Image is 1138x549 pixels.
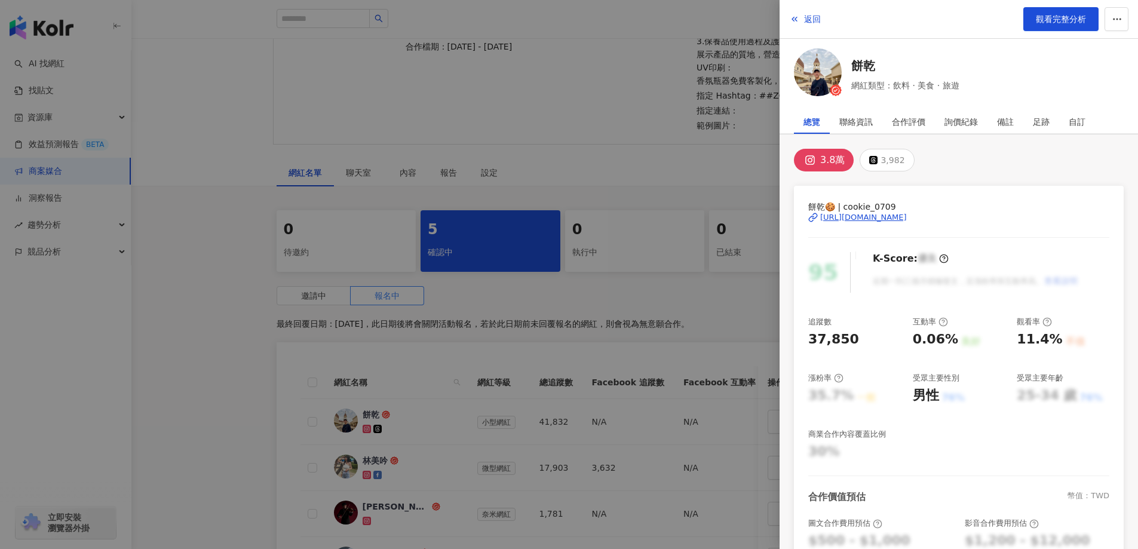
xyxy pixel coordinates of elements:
div: 3.8萬 [820,152,845,168]
div: 受眾主要年齡 [1017,373,1063,384]
div: 合作評價 [892,110,925,134]
span: 觀看完整分析 [1036,14,1086,24]
div: 互動率 [913,317,948,327]
div: 足跡 [1033,110,1050,134]
span: 返回 [804,14,821,24]
div: 聯絡資訊 [839,110,873,134]
img: KOL Avatar [794,48,842,96]
div: 備註 [997,110,1014,134]
div: 追蹤數 [808,317,832,327]
div: 男性 [913,387,939,405]
a: [URL][DOMAIN_NAME] [808,212,1109,223]
div: [URL][DOMAIN_NAME] [820,212,907,223]
div: 圖文合作費用預估 [808,518,882,529]
a: 餅乾 [851,57,959,74]
div: 總覽 [803,110,820,134]
div: 詢價紀錄 [944,110,978,134]
div: 漲粉率 [808,373,843,384]
div: 合作價值預估 [808,490,866,504]
div: 受眾主要性別 [913,373,959,384]
a: KOL Avatar [794,48,842,100]
div: 觀看率 [1017,317,1052,327]
button: 3,982 [860,149,914,171]
div: 11.4% [1017,330,1062,349]
span: 餅乾🍪 | cookie_0709 [808,200,1109,213]
div: 0.06% [913,330,958,349]
div: 3,982 [881,152,904,168]
div: 影音合作費用預估 [965,518,1039,529]
div: 37,850 [808,330,859,349]
span: 網紅類型：飲料 · 美食 · 旅遊 [851,79,959,92]
div: 自訂 [1069,110,1085,134]
div: 商業合作內容覆蓋比例 [808,429,886,440]
div: K-Score : [873,252,949,265]
div: 幣值：TWD [1068,490,1109,504]
a: 觀看完整分析 [1023,7,1099,31]
button: 返回 [789,7,821,31]
button: 3.8萬 [794,149,854,171]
